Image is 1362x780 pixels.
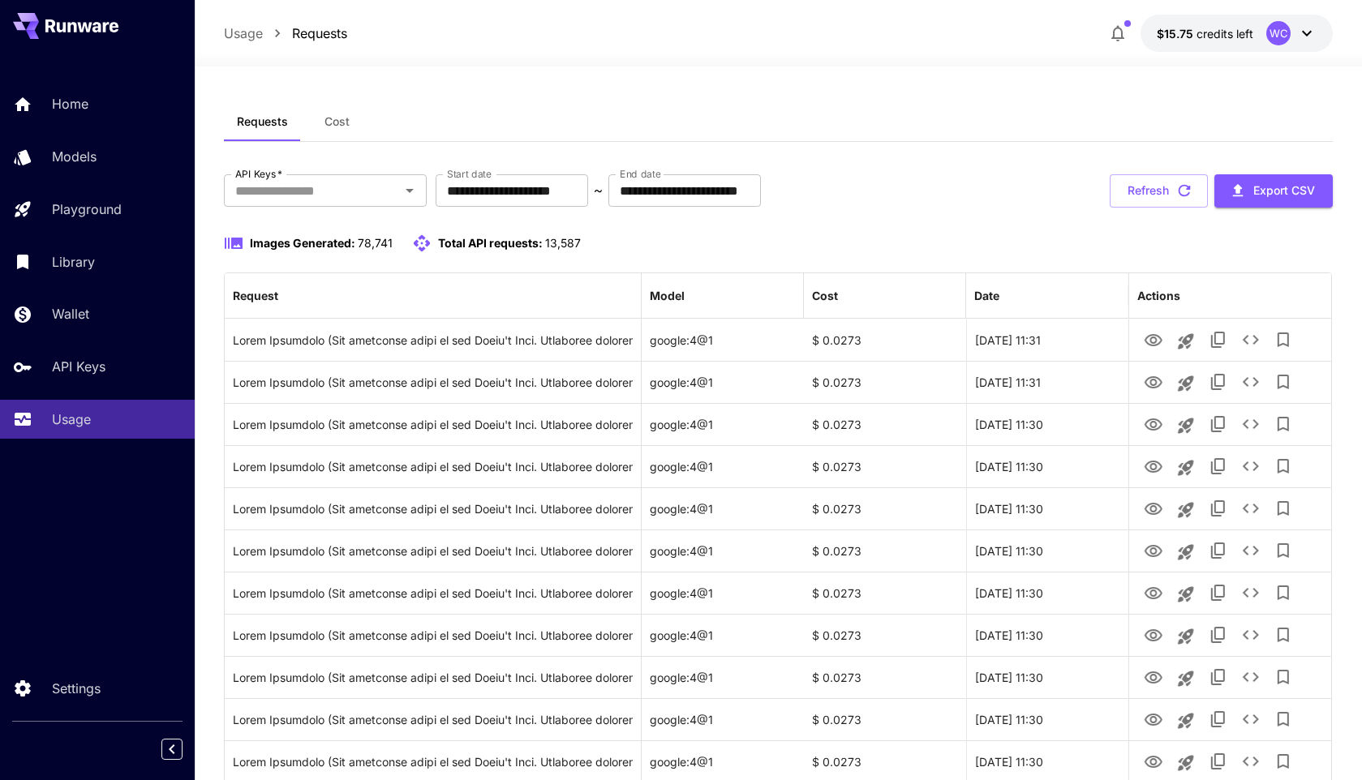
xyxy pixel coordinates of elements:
div: Click to copy prompt [233,319,633,361]
button: See details [1235,492,1267,525]
div: 01 Sep, 2025 11:30 [966,529,1128,572]
button: See details [1235,534,1267,567]
span: $15.75 [1157,27,1197,41]
button: See details [1235,576,1267,609]
div: $ 0.0273 [804,487,966,529]
button: View Image [1137,365,1170,398]
button: See details [1235,450,1267,482]
div: Actions [1137,289,1180,302]
div: Collapse sidebar [174,735,195,764]
div: Click to copy prompt [233,615,633,656]
button: Add to library [1267,324,1300,356]
div: Model [650,289,685,302]
button: View Image [1137,534,1170,567]
p: Usage [224,24,263,43]
button: View Image [1137,660,1170,693]
div: google:4@1 [642,319,804,361]
button: Copy TaskUUID [1202,619,1235,651]
span: Requests [237,114,288,129]
button: View Image [1137,702,1170,735]
div: google:4@1 [642,403,804,445]
span: Total API requests: [438,236,543,250]
div: $ 0.0273 [804,614,966,656]
button: Copy TaskUUID [1202,745,1235,778]
p: Models [52,147,97,166]
button: View Image [1137,576,1170,609]
button: Launch in playground [1170,578,1202,611]
div: Click to copy prompt [233,572,633,614]
div: $ 0.0273 [804,698,966,740]
button: Launch in playground [1170,494,1202,526]
button: See details [1235,366,1267,398]
button: View Image [1137,491,1170,525]
button: Add to library [1267,450,1300,482]
button: Copy TaskUUID [1202,450,1235,482]
button: Launch in playground [1170,409,1202,442]
div: google:4@1 [642,445,804,487]
div: WC [1266,21,1291,45]
div: Date [974,289,999,302]
button: View Image [1137,744,1170,778]
button: Copy TaskUUID [1202,703,1235,735]
button: Add to library [1267,366,1300,398]
button: Copy TaskUUID [1202,366,1235,398]
p: Requests [292,24,347,43]
div: Click to copy prompt [233,446,633,487]
button: $15.74795WC [1141,15,1333,52]
button: Launch in playground [1170,536,1202,568]
button: Add to library [1267,534,1300,567]
button: Launch in playground [1170,662,1202,695]
div: Click to copy prompt [233,530,633,572]
p: Home [52,94,88,114]
button: See details [1235,745,1267,778]
button: Launch in playground [1170,452,1202,484]
div: Click to copy prompt [233,699,633,740]
button: See details [1235,408,1267,440]
button: Launch in playground [1170,620,1202,653]
div: google:4@1 [642,698,804,740]
span: Images Generated: [250,236,355,250]
button: Add to library [1267,492,1300,525]
button: Add to library [1267,745,1300,778]
div: $ 0.0273 [804,445,966,487]
button: See details [1235,661,1267,693]
div: Request [233,289,278,302]
p: Settings [52,679,101,698]
button: Launch in playground [1170,747,1202,779]
label: End date [620,167,660,181]
div: 01 Sep, 2025 11:30 [966,403,1128,445]
button: See details [1235,703,1267,735]
div: google:4@1 [642,572,804,614]
button: Copy TaskUUID [1202,576,1235,609]
div: $ 0.0273 [804,403,966,445]
button: Add to library [1267,576,1300,609]
div: Click to copy prompt [233,657,633,698]
div: 01 Sep, 2025 11:30 [966,656,1128,698]
div: $ 0.0273 [804,529,966,572]
div: google:4@1 [642,656,804,698]
button: Export CSV [1214,174,1333,208]
button: View Image [1137,323,1170,356]
button: View Image [1137,407,1170,440]
button: Copy TaskUUID [1202,534,1235,567]
div: google:4@1 [642,361,804,403]
p: ~ [594,181,603,200]
div: $ 0.0273 [804,572,966,614]
button: Launch in playground [1170,325,1202,358]
button: Launch in playground [1170,367,1202,400]
button: View Image [1137,449,1170,482]
span: 78,741 [358,236,393,250]
span: 13,587 [545,236,581,250]
div: 01 Sep, 2025 11:30 [966,445,1128,487]
div: google:4@1 [642,487,804,529]
div: google:4@1 [642,529,804,572]
button: View Image [1137,618,1170,651]
div: 01 Sep, 2025 11:31 [966,361,1128,403]
div: google:4@1 [642,614,804,656]
button: Copy TaskUUID [1202,661,1235,693]
span: credits left [1197,27,1253,41]
button: Add to library [1267,619,1300,651]
div: $ 0.0273 [804,319,966,361]
div: Click to copy prompt [233,488,633,529]
button: See details [1235,619,1267,651]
